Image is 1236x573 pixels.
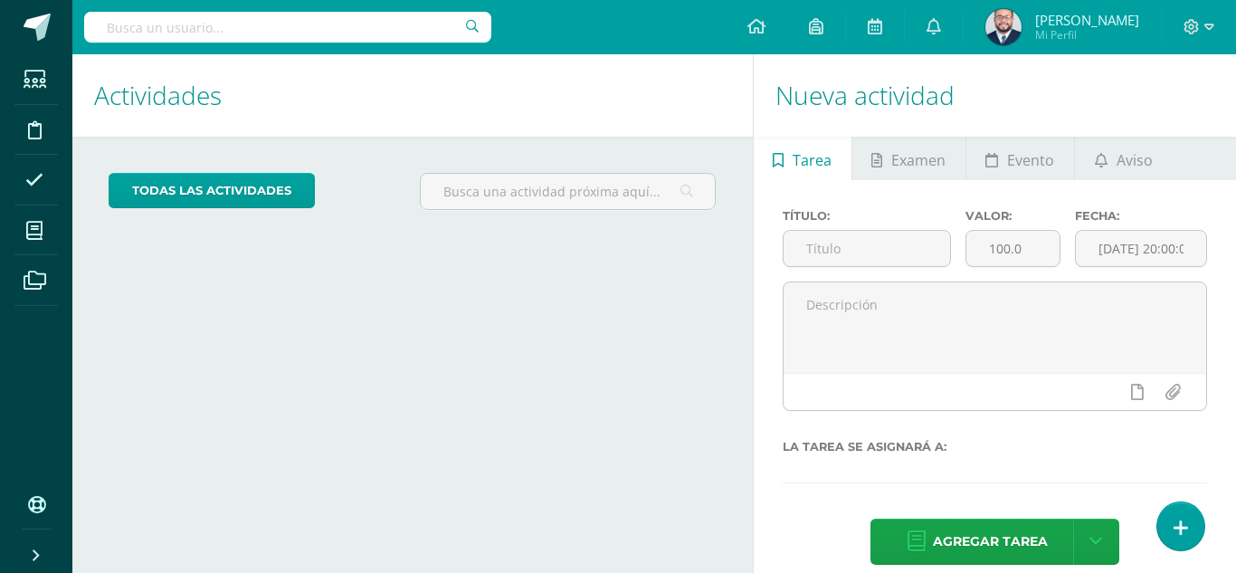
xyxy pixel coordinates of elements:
[775,54,1215,137] h1: Nueva actividad
[783,440,1208,454] label: La tarea se asignará a:
[933,520,1048,564] span: Agregar tarea
[1076,231,1206,266] input: Fecha de entrega
[891,138,946,182] span: Examen
[84,12,491,43] input: Busca un usuario...
[109,173,315,208] a: todas las Actividades
[1035,27,1139,43] span: Mi Perfil
[94,54,731,137] h1: Actividades
[1035,11,1139,29] span: [PERSON_NAME]
[1075,137,1172,180] a: Aviso
[1075,209,1207,223] label: Fecha:
[421,174,716,209] input: Busca una actividad próxima aquí...
[793,138,832,182] span: Tarea
[783,209,951,223] label: Título:
[985,9,1022,45] img: 6a2ad2c6c0b72cf555804368074c1b95.png
[966,137,1074,180] a: Evento
[754,137,851,180] a: Tarea
[965,209,1060,223] label: Valor:
[1117,138,1153,182] span: Aviso
[966,231,1060,266] input: Puntos máximos
[784,231,950,266] input: Título
[852,137,965,180] a: Examen
[1007,138,1054,182] span: Evento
